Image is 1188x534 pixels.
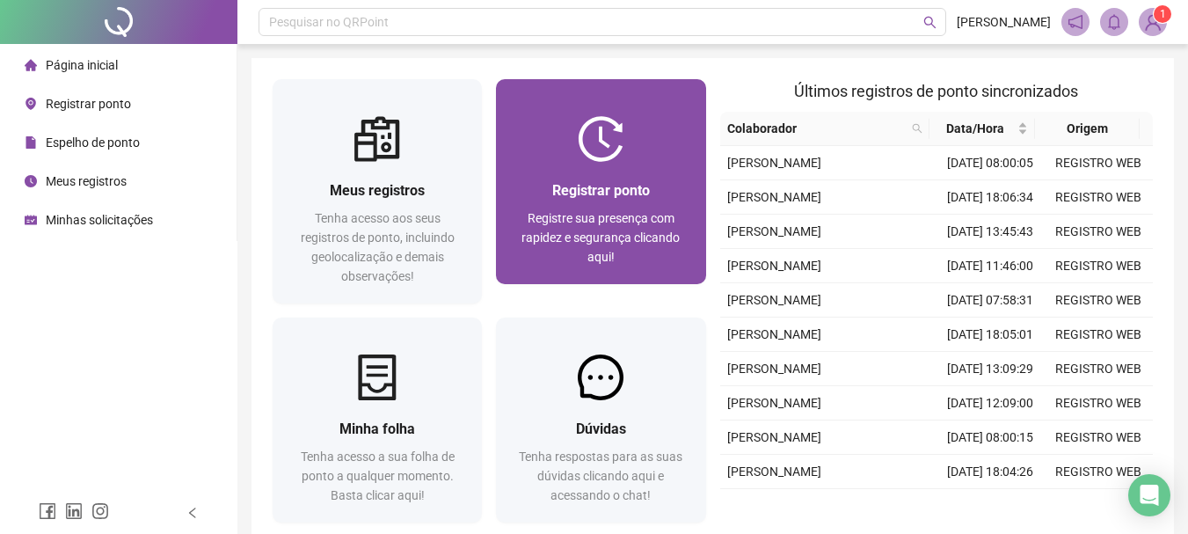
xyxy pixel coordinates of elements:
[937,489,1045,523] td: [DATE] 13:19:21
[937,215,1045,249] td: [DATE] 13:45:43
[39,502,56,520] span: facebook
[1045,283,1153,318] td: REGISTRO WEB
[91,502,109,520] span: instagram
[496,79,705,284] a: Registrar pontoRegistre sua presença com rapidez e segurança clicando aqui!
[937,455,1045,489] td: [DATE] 18:04:26
[1045,318,1153,352] td: REGISTRO WEB
[25,98,37,110] span: environment
[46,135,140,150] span: Espelho de ponto
[727,430,821,444] span: [PERSON_NAME]
[1106,14,1122,30] span: bell
[273,79,482,304] a: Meus registrosTenha acesso aos seus registros de ponto, incluindo geolocalização e demais observa...
[1045,455,1153,489] td: REGISTRO WEB
[937,318,1045,352] td: [DATE] 18:05:01
[576,421,626,437] span: Dúvidas
[1045,386,1153,421] td: REGISTRO WEB
[1035,112,1140,146] th: Origem
[25,214,37,226] span: schedule
[794,82,1078,100] span: Últimos registros de ponto sincronizados
[301,211,455,283] span: Tenha acesso aos seus registros de ponto, incluindo geolocalização e demais observações!
[937,180,1045,215] td: [DATE] 18:06:34
[923,16,937,29] span: search
[912,123,922,134] span: search
[273,318,482,523] a: Minha folhaTenha acesso a sua folha de ponto a qualquer momento. Basta clicar aqui!
[937,421,1045,455] td: [DATE] 08:00:15
[937,386,1045,421] td: [DATE] 12:09:00
[65,502,83,520] span: linkedin
[1045,421,1153,455] td: REGISTRO WEB
[46,58,118,72] span: Página inicial
[46,174,127,188] span: Meus registros
[1160,8,1166,20] span: 1
[186,507,199,519] span: left
[301,450,455,502] span: Tenha acesso a sua folha de ponto a qualquer momento. Basta clicar aqui!
[1045,180,1153,215] td: REGISTRO WEB
[929,112,1034,146] th: Data/Hora
[25,175,37,187] span: clock-circle
[727,396,821,410] span: [PERSON_NAME]
[1045,249,1153,283] td: REGISTRO WEB
[937,283,1045,318] td: [DATE] 07:58:31
[25,59,37,71] span: home
[937,352,1045,386] td: [DATE] 13:09:29
[937,119,1013,138] span: Data/Hora
[937,249,1045,283] td: [DATE] 11:46:00
[330,182,425,199] span: Meus registros
[339,421,415,437] span: Minha folha
[727,327,821,341] span: [PERSON_NAME]
[1045,352,1153,386] td: REGISTRO WEB
[727,190,821,204] span: [PERSON_NAME]
[46,213,153,227] span: Minhas solicitações
[727,259,821,273] span: [PERSON_NAME]
[1140,9,1166,35] img: 95045
[727,293,821,307] span: [PERSON_NAME]
[552,182,650,199] span: Registrar ponto
[1045,146,1153,180] td: REGISTRO WEB
[1045,215,1153,249] td: REGISTRO WEB
[521,211,680,264] span: Registre sua presença com rapidez e segurança clicando aqui!
[519,450,682,502] span: Tenha respostas para as suas dúvidas clicando aqui e acessando o chat!
[957,12,1051,32] span: [PERSON_NAME]
[1128,474,1170,516] div: Open Intercom Messenger
[937,146,1045,180] td: [DATE] 08:00:05
[727,224,821,238] span: [PERSON_NAME]
[727,156,821,170] span: [PERSON_NAME]
[727,119,906,138] span: Colaborador
[908,115,926,142] span: search
[46,97,131,111] span: Registrar ponto
[727,465,821,479] span: [PERSON_NAME]
[25,136,37,149] span: file
[727,362,821,376] span: [PERSON_NAME]
[1068,14,1083,30] span: notification
[1045,489,1153,523] td: REGISTRO WEB
[496,318,705,523] a: DúvidasTenha respostas para as suas dúvidas clicando aqui e acessando o chat!
[1154,5,1171,23] sup: Atualize o seu contato no menu Meus Dados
